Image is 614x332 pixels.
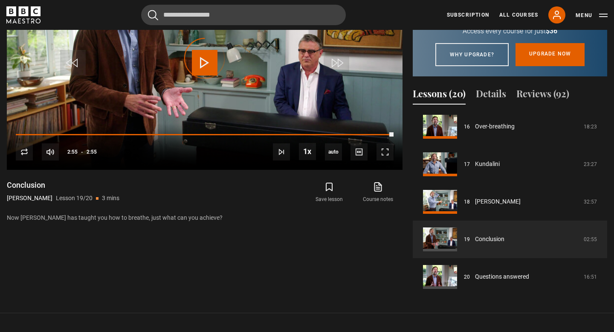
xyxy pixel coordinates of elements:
[354,180,403,205] a: Course notes
[81,149,83,155] span: -
[6,6,41,23] svg: BBC Maestro
[516,43,585,66] a: Upgrade now
[447,11,489,19] a: Subscription
[377,143,394,160] button: Fullscreen
[475,235,504,244] a: Conclusion
[475,160,500,169] a: Kundalini
[148,10,158,20] button: Submit the search query
[141,5,346,25] input: Search
[435,43,509,66] a: Why upgrade?
[102,194,119,203] p: 3 mins
[42,143,59,160] button: Mute
[7,213,403,222] p: Now [PERSON_NAME] has taught you how to breathe, just what can you achieve?
[16,134,394,136] div: Progress Bar
[87,144,97,160] span: 2:55
[299,143,316,160] button: Playback Rate
[576,11,608,20] button: Toggle navigation
[475,122,515,131] a: Over-breathing
[499,11,538,19] a: All Courses
[350,143,368,160] button: Captions
[476,87,506,105] button: Details
[475,197,521,206] a: [PERSON_NAME]
[325,143,342,160] div: Current quality: 1080p
[423,26,597,36] p: Access every course for just
[475,272,529,281] a: Questions answered
[305,180,353,205] button: Save lesson
[7,194,52,203] p: [PERSON_NAME]
[273,143,290,160] button: Next Lesson
[546,27,557,35] span: $36
[325,143,342,160] span: auto
[56,194,93,203] p: Lesson 19/20
[7,180,119,190] h1: Conclusion
[413,87,466,105] button: Lessons (20)
[16,143,33,160] button: Replay
[67,144,78,160] span: 2:55
[516,87,569,105] button: Reviews (92)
